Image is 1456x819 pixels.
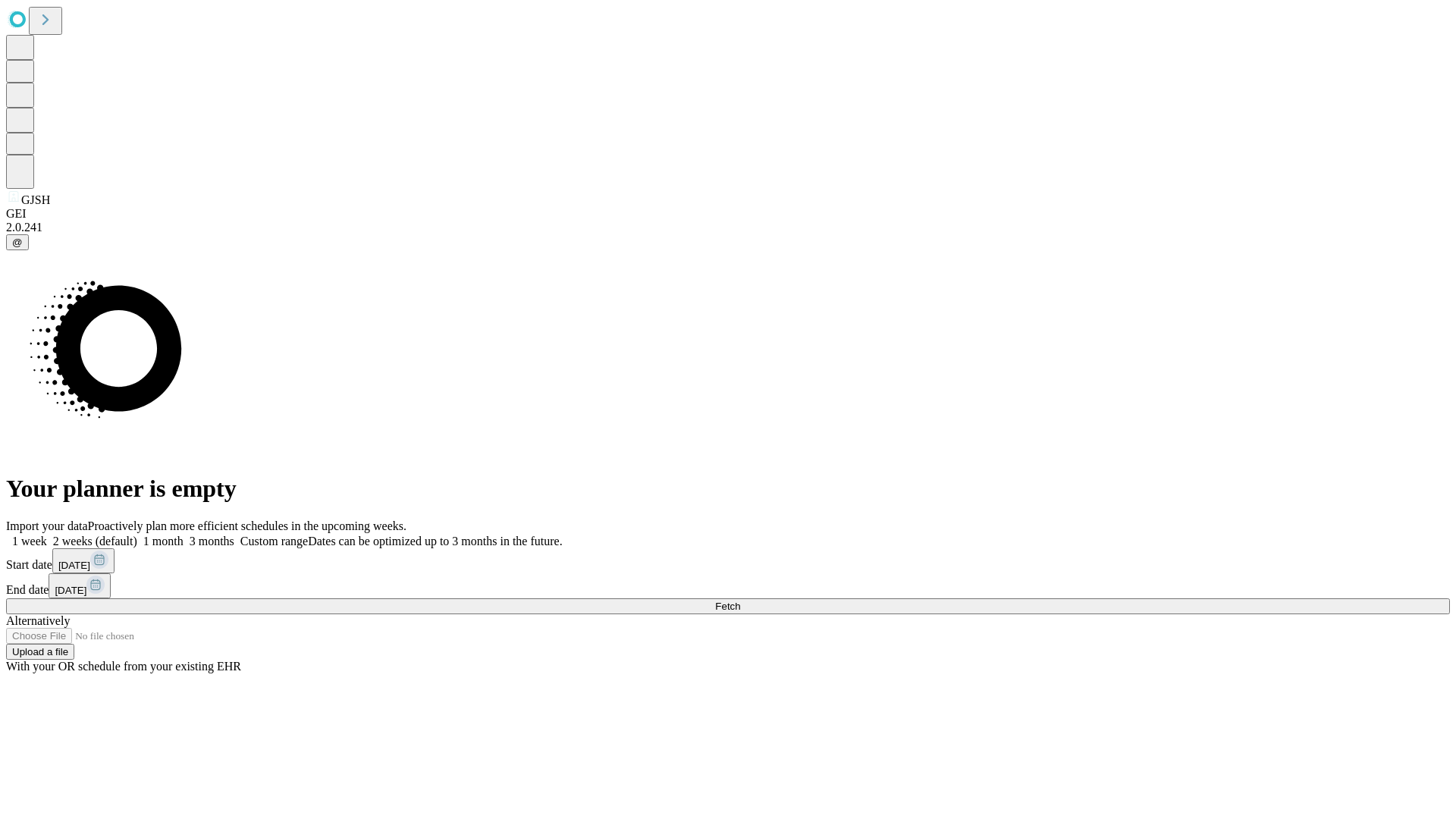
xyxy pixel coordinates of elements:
div: Start date [6,548,1450,573]
div: GEI [6,207,1450,221]
span: GJSH [21,193,50,206]
span: Proactively plan more efficient schedules in the upcoming weeks. [88,519,406,532]
span: Fetch [715,601,740,612]
button: @ [6,234,29,250]
span: [DATE] [58,560,90,571]
div: 2.0.241 [6,221,1450,234]
span: 1 month [143,535,184,548]
span: 3 months [190,535,234,548]
div: End date [6,573,1450,598]
span: [DATE] [55,585,86,596]
span: Alternatively [6,614,70,627]
h1: Your planner is empty [6,475,1450,503]
span: @ [12,237,23,248]
span: 1 week [12,535,47,548]
button: Fetch [6,598,1450,614]
span: With your OR schedule from your existing EHR [6,660,241,673]
span: Dates can be optimized up to 3 months in the future. [308,535,562,548]
span: Import your data [6,519,88,532]
span: Custom range [240,535,308,548]
button: [DATE] [52,548,115,573]
button: Upload a file [6,644,74,660]
button: [DATE] [49,573,111,598]
span: 2 weeks (default) [53,535,137,548]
